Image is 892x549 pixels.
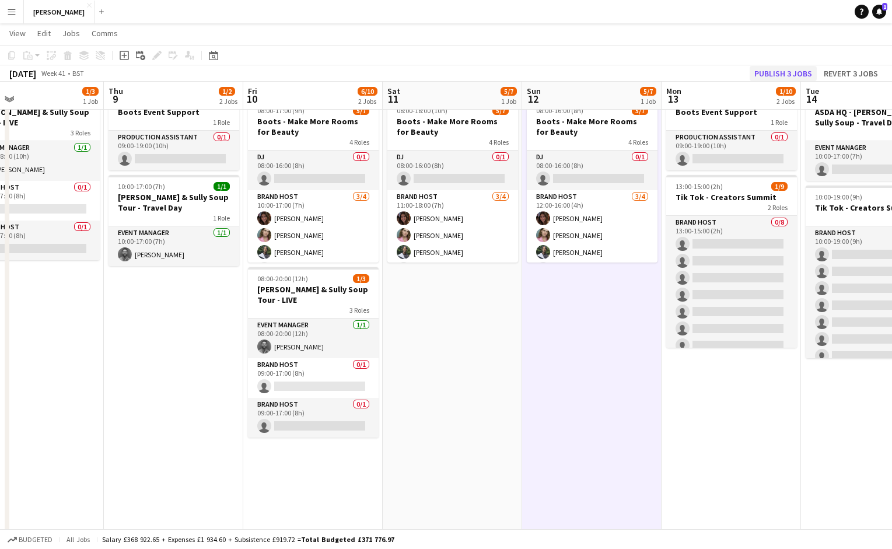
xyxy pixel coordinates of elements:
div: 1 Job [83,97,98,106]
span: Sun [527,86,541,96]
span: 08:00-16:00 (8h) [536,106,583,115]
a: Jobs [58,26,85,41]
button: Publish 3 jobs [750,66,817,81]
span: 1 [882,3,887,11]
span: Sat [387,86,400,96]
app-job-card: Updated08:00-17:00 (9h)5/7Boots - Make More Rooms for Beauty4 RolesDJ0/108:00-16:00 (8h) Brand Ho... [248,90,379,263]
h3: Tik Tok - Creators Summit [666,192,797,202]
span: Mon [666,86,681,96]
app-job-card: Updated08:00-16:00 (8h)5/7Boots - Make More Rooms for Beauty4 RolesDJ0/108:00-16:00 (8h) Brand Ho... [527,90,657,263]
span: 1/2 [219,87,235,96]
span: Edit [37,28,51,39]
span: Fri [248,86,257,96]
app-card-role: Brand Host3/412:00-16:00 (4h)[PERSON_NAME][PERSON_NAME][PERSON_NAME] [527,190,657,281]
span: 13:00-15:00 (2h) [676,182,723,191]
span: 11 [386,92,400,106]
h3: [PERSON_NAME] & Sully Soup Tour - LIVE [248,284,379,305]
span: 4 Roles [628,138,648,146]
a: Edit [33,26,55,41]
h3: Boots - Make More Rooms for Beauty [248,116,379,137]
span: 1 Role [213,118,230,127]
app-job-card: 09:00-19:00 (10h)0/1Boots Event Support1 RoleProduction Assistant0/109:00-19:00 (10h) [109,90,239,170]
span: 14 [804,92,819,106]
span: 4 Roles [349,138,369,146]
app-job-card: 10:00-17:00 (7h)1/1[PERSON_NAME] & Sully Soup Tour - Travel Day1 RoleEvent Manager1/110:00-17:00 ... [109,175,239,266]
h3: Boots Event Support [109,107,239,117]
span: 1 Role [213,214,230,222]
span: 5/7 [492,106,509,115]
span: Jobs [62,28,80,39]
app-job-card: 08:00-20:00 (12h)1/3[PERSON_NAME] & Sully Soup Tour - LIVE3 RolesEvent Manager1/108:00-20:00 (12h... [248,267,379,438]
span: 1/10 [776,87,796,96]
h3: [PERSON_NAME] & Sully Soup Tour - Travel Day [109,192,239,213]
app-job-card: Updated08:00-18:00 (10h)5/7Boots - Make More Rooms for Beauty4 RolesDJ0/108:00-16:00 (8h) Brand H... [387,90,518,263]
div: BST [72,69,84,78]
span: 9 [107,92,123,106]
span: 1/1 [214,182,230,191]
h3: Boots - Make More Rooms for Beauty [527,116,657,137]
span: 5/7 [501,87,517,96]
span: 10 [246,92,257,106]
span: 2 Roles [768,203,788,212]
a: View [5,26,30,41]
app-card-role: Brand Host0/109:00-17:00 (8h) [248,358,379,398]
span: Budgeted [19,536,53,544]
span: 10:00-17:00 (7h) [118,182,165,191]
app-card-role: Production Assistant0/109:00-19:00 (10h) [109,131,239,170]
app-card-role: DJ0/108:00-16:00 (8h) [527,151,657,190]
a: Comms [87,26,123,41]
app-card-role: Brand Host3/410:00-17:00 (7h)[PERSON_NAME][PERSON_NAME][PERSON_NAME] [248,190,379,281]
span: All jobs [64,535,92,544]
a: 1 [872,5,886,19]
span: 1/3 [82,87,99,96]
app-card-role: Brand Host0/813:00-15:00 (2h) [666,216,797,374]
span: 1 Role [771,118,788,127]
app-card-role: Brand Host3/411:00-18:00 (7h)[PERSON_NAME][PERSON_NAME][PERSON_NAME] [387,190,518,281]
span: 1/9 [771,182,788,191]
div: [DATE] [9,68,36,79]
div: 1 Job [501,97,516,106]
span: 08:00-17:00 (9h) [257,106,305,115]
span: Tue [806,86,819,96]
app-card-role: Production Assistant0/109:00-19:00 (10h) [666,131,797,170]
h3: Boots - Make More Rooms for Beauty [387,116,518,137]
app-job-card: 13:00-15:00 (2h)1/9Tik Tok - Creators Summit2 RolesBrand Host0/813:00-15:00 (2h) [666,175,797,348]
app-card-role: Brand Host0/109:00-17:00 (8h) [248,398,379,438]
span: 6/10 [358,87,377,96]
app-card-role: Event Manager1/108:00-20:00 (12h)[PERSON_NAME] [248,319,379,358]
span: 5/7 [640,87,656,96]
span: 08:00-20:00 (12h) [257,274,308,283]
span: 4 Roles [489,138,509,146]
span: 10:00-19:00 (9h) [815,193,862,201]
span: Thu [109,86,123,96]
span: Comms [92,28,118,39]
span: Week 41 [39,69,68,78]
h3: Boots Event Support [666,107,797,117]
div: 1 Job [641,97,656,106]
span: 12 [525,92,541,106]
div: 2 Jobs [776,97,795,106]
button: [PERSON_NAME] [24,1,95,23]
span: 5/7 [632,106,648,115]
app-card-role: DJ0/108:00-16:00 (8h) [248,151,379,190]
button: Budgeted [6,533,54,546]
div: Salary £368 922.65 + Expenses £1 934.60 + Subsistence £919.72 = [102,535,394,544]
span: 5/7 [353,106,369,115]
span: 3 Roles [349,306,369,314]
span: 08:00-18:00 (10h) [397,106,447,115]
span: View [9,28,26,39]
span: 13 [664,92,681,106]
div: 2 Jobs [358,97,377,106]
button: Revert 3 jobs [819,66,883,81]
span: Total Budgeted £371 776.97 [301,535,394,544]
span: 1/3 [353,274,369,283]
app-job-card: 09:00-19:00 (10h)0/1Boots Event Support1 RoleProduction Assistant0/109:00-19:00 (10h) [666,90,797,170]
